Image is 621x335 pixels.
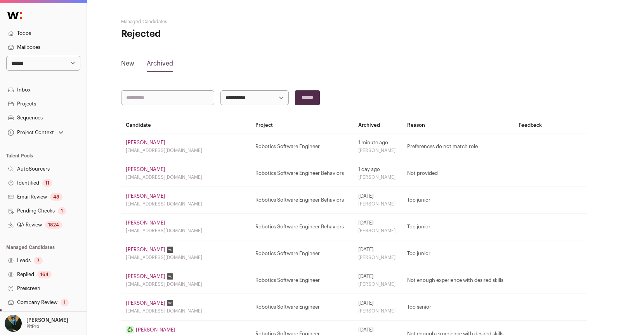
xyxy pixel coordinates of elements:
a: [PERSON_NAME] [136,327,175,333]
td: 1 minute ago [354,133,402,160]
div: 11 [42,179,52,187]
a: New [121,60,134,67]
div: [EMAIL_ADDRESS][DOMAIN_NAME] [126,174,246,180]
td: Robotics Software Engineer [251,133,354,160]
td: Too junior [402,240,513,267]
div: [PERSON_NAME] [358,228,398,234]
td: Robotics Software Engineer Behaviors [251,160,354,187]
div: 1 [58,207,66,215]
a: [PERSON_NAME] [126,300,165,306]
td: Not enough experience with desired skills [402,267,513,294]
div: [EMAIL_ADDRESS][DOMAIN_NAME] [126,254,246,261]
td: Not provided [402,160,513,187]
td: Robotics Software Engineer Behaviors [251,187,354,214]
td: Preferences do not match role [402,133,513,160]
th: Reason [402,117,513,133]
div: [EMAIL_ADDRESS][DOMAIN_NAME] [126,147,246,154]
div: 164 [37,271,52,278]
div: [PERSON_NAME] [358,254,398,261]
td: Robotics Software Engineer [251,267,354,294]
div: [PERSON_NAME] [358,174,398,180]
a: [PERSON_NAME] [126,273,165,280]
td: [DATE] [354,240,402,267]
a: [PERSON_NAME] [126,140,165,146]
div: Project Context [6,130,54,136]
td: Robotics Software Engineer Behaviors [251,214,354,240]
td: Too junior [402,214,513,240]
th: Feedback [514,117,587,133]
a: ♻️ [126,326,134,333]
td: Robotics Software Engineer [251,240,354,267]
th: Candidate [121,117,251,133]
div: 1824 [45,221,62,229]
a: [PERSON_NAME] [126,166,165,173]
div: [PERSON_NAME] [358,281,398,287]
a: [PERSON_NAME] [126,220,165,226]
div: [EMAIL_ADDRESS][DOMAIN_NAME] [126,228,246,234]
div: 48 [50,193,62,201]
h1: Rejected [121,28,276,40]
h2: Managed Candidates [121,19,276,25]
th: Archived [354,117,402,133]
a: [PERSON_NAME] [126,247,165,253]
div: 7 [34,257,43,264]
td: [DATE] [354,294,402,321]
a: [PERSON_NAME] [126,193,165,199]
td: [DATE] [354,187,402,214]
div: [EMAIL_ADDRESS][DOMAIN_NAME] [126,308,246,314]
div: [EMAIL_ADDRESS][DOMAIN_NAME] [126,281,246,287]
td: 1 day ago [354,160,402,187]
div: [EMAIL_ADDRESS][DOMAIN_NAME] [126,201,246,207]
p: PitPro [26,323,39,330]
button: Open dropdown [6,127,65,138]
p: [PERSON_NAME] [26,317,68,323]
td: Robotics Software Engineer [251,294,354,321]
td: [DATE] [354,267,402,294]
td: Too junior [402,187,513,214]
div: [PERSON_NAME] [358,308,398,314]
td: Too senior [402,294,513,321]
th: Project [251,117,354,133]
div: [PERSON_NAME] [358,147,398,154]
div: [PERSON_NAME] [358,201,398,207]
div: 1 [61,299,69,306]
img: Wellfound [3,8,26,23]
td: [DATE] [354,214,402,240]
img: 12031951-medium_jpg [5,315,22,332]
a: Archived [147,60,173,67]
button: Open dropdown [3,315,70,332]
